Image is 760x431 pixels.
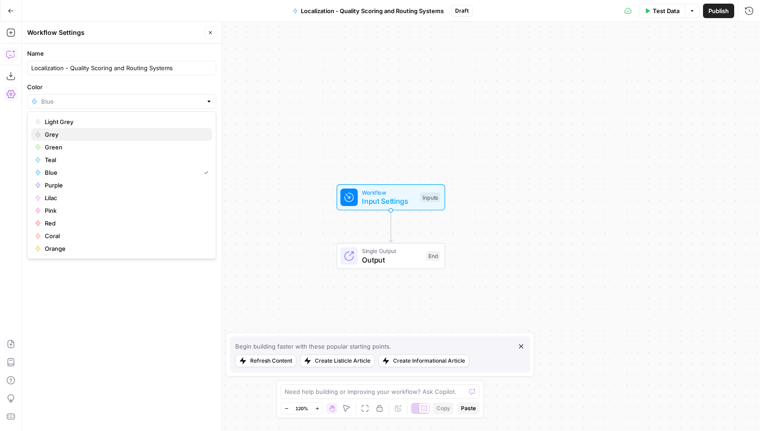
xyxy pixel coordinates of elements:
span: Test Data [653,6,679,15]
span: Blue [45,168,197,177]
button: Paste [457,402,480,414]
button: Test Data [639,4,685,18]
div: Single OutputOutputEnd [307,243,475,269]
span: Purple [45,181,205,190]
input: Blue [41,97,202,106]
span: Green [45,143,205,152]
input: Untitled [31,63,212,72]
label: Color [27,82,216,91]
button: Publish [703,4,734,18]
span: Orange [45,244,205,253]
div: Create Informational Article [393,357,465,365]
div: WorkflowInput SettingsInputs [307,184,475,211]
span: Paste [461,404,476,412]
span: Output [362,254,422,265]
span: Pink [45,206,205,215]
span: Grey [45,130,205,139]
div: Refresh Content [250,357,292,365]
span: Teal [45,155,205,164]
div: End [426,251,440,261]
button: Copy [433,402,454,414]
button: Localization - Quality Scoring and Routing Systems [287,4,449,18]
div: Workflow Settings [27,28,202,37]
div: Begin building faster with these popular starting points. [235,342,391,351]
span: Copy [437,404,450,412]
span: Localization - Quality Scoring and Routing Systems [301,6,444,15]
span: Single Output [362,247,422,255]
span: Publish [708,6,729,15]
span: Coral [45,231,205,240]
span: Workflow [362,188,416,196]
span: Lilac [45,193,205,202]
span: Red [45,219,205,228]
div: Create Listicle Article [315,357,370,365]
span: Input Settings [362,196,416,206]
span: Light Grey [45,117,205,126]
g: Edge from start to end [389,210,392,242]
label: Name [27,49,216,58]
span: 120% [295,405,308,412]
div: Inputs [420,192,440,202]
span: Draft [455,7,469,15]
